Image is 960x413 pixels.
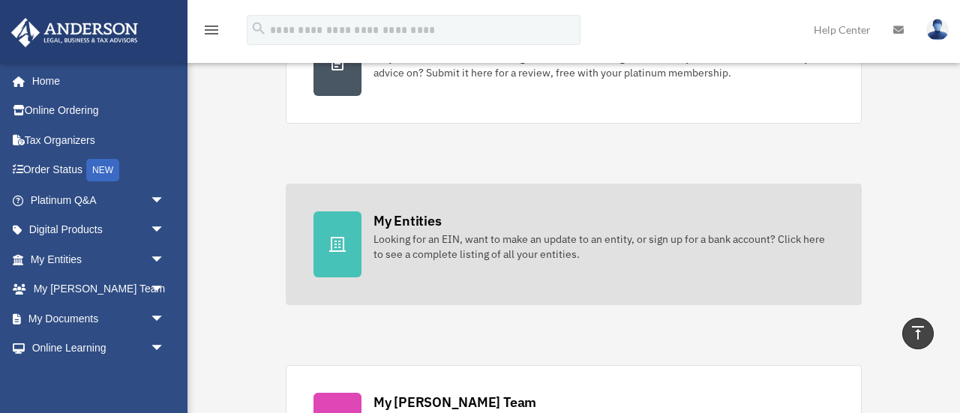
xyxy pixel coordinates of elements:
img: Anderson Advisors Platinum Portal [7,18,142,47]
span: arrow_drop_down [150,215,180,246]
span: arrow_drop_down [150,274,180,305]
div: NEW [86,159,119,181]
a: Online Learningarrow_drop_down [10,334,187,364]
span: arrow_drop_down [150,304,180,334]
a: Platinum Q&Aarrow_drop_down [10,185,187,215]
img: User Pic [926,19,949,40]
a: My Documentsarrow_drop_down [10,304,187,334]
a: My [PERSON_NAME] Teamarrow_drop_down [10,274,187,304]
div: My Entities [373,211,441,230]
i: search [250,20,267,37]
a: My Entitiesarrow_drop_down [10,244,187,274]
a: Order StatusNEW [10,155,187,186]
a: Tax Organizers [10,125,187,155]
div: Do you have a contract, rental agreement, or other legal document you would like an attorney's ad... [373,50,834,80]
a: Online Ordering [10,96,187,126]
i: vertical_align_top [909,324,927,342]
span: arrow_drop_down [150,244,180,275]
a: Digital Productsarrow_drop_down [10,215,187,245]
a: Home [10,66,180,96]
div: Looking for an EIN, want to make an update to an entity, or sign up for a bank account? Click her... [373,232,834,262]
span: arrow_drop_down [150,334,180,364]
a: My Entities Looking for an EIN, want to make an update to an entity, or sign up for a bank accoun... [286,184,862,305]
div: My [PERSON_NAME] Team [373,393,536,412]
span: arrow_drop_down [150,185,180,216]
i: menu [202,21,220,39]
a: vertical_align_top [902,318,934,349]
a: menu [202,26,220,39]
